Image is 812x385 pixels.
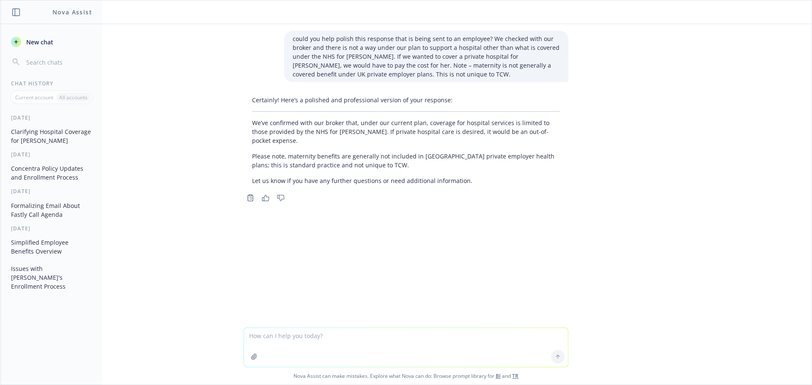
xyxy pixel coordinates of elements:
[8,34,95,49] button: New chat
[252,96,560,104] p: Certainly! Here’s a polished and professional version of your response:
[252,152,560,169] p: Please note, maternity benefits are generally not included in [GEOGRAPHIC_DATA] private employer ...
[252,118,560,145] p: We’ve confirmed with our broker that, under our current plan, coverage for hospital services is l...
[1,80,102,87] div: Chat History
[15,94,53,101] p: Current account
[8,262,95,293] button: Issues with [PERSON_NAME]'s Enrollment Process
[512,372,518,380] a: TR
[247,194,254,202] svg: Copy to clipboard
[1,151,102,158] div: [DATE]
[293,34,560,79] p: could you help polish this response that is being sent to an employee? We checked with our broker...
[8,161,95,184] button: Concentra Policy Updates and Enrollment Process
[1,114,102,121] div: [DATE]
[25,38,53,46] span: New chat
[4,367,808,385] span: Nova Assist can make mistakes. Explore what Nova can do: Browse prompt library for and
[52,8,92,16] h1: Nova Assist
[274,192,288,204] button: Thumbs down
[8,125,95,147] button: Clarifying Hospital Coverage for [PERSON_NAME]
[1,188,102,195] div: [DATE]
[252,176,560,185] p: Let us know if you have any further questions or need additional information.
[496,372,501,380] a: BI
[8,199,95,221] button: Formalizing Email About Fastly Call Agenda
[1,225,102,232] div: [DATE]
[59,94,88,101] p: All accounts
[8,235,95,258] button: Simplified Employee Benefits Overview
[25,56,92,68] input: Search chats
